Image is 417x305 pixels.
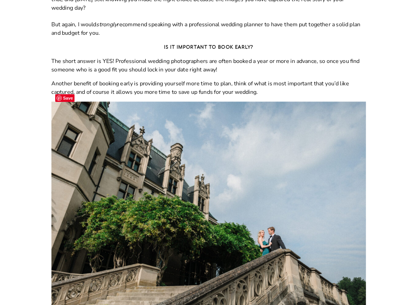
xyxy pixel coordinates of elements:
p: The short answer is YES! Professional wedding photographers are often booked a year or more in ad... [51,58,366,74]
strong: Is It Important To Book Early? [164,44,253,50]
em: strongly [96,21,117,29]
span: Save [55,95,75,102]
p: Another benefit of booking early is providing yourself more time to plan, think of what is most i... [51,80,366,97]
